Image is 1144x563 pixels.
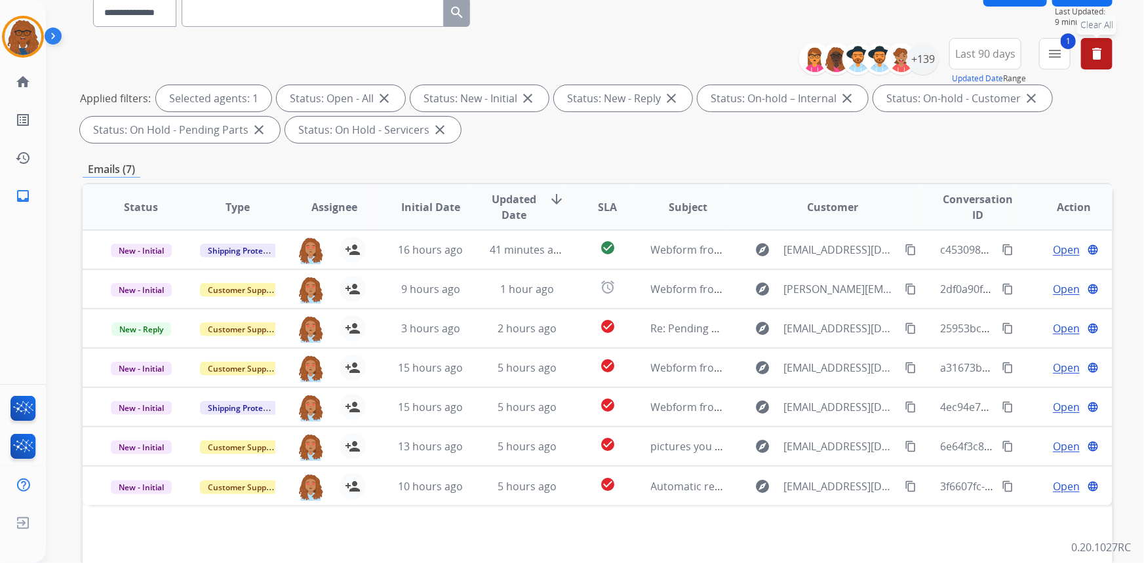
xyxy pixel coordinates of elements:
[784,399,898,415] span: [EMAIL_ADDRESS][DOMAIN_NAME]
[124,199,158,215] span: Status
[345,478,361,494] mat-icon: person_add
[784,478,898,494] span: [EMAIL_ADDRESS][DOMAIN_NAME]
[1055,17,1113,28] span: 9 minutes ago
[905,480,917,492] mat-icon: content_copy
[600,279,616,295] mat-icon: alarm
[401,199,460,215] span: Initial Date
[755,320,771,336] mat-icon: explore
[311,199,357,215] span: Assignee
[940,191,1015,223] span: Conversation ID
[1053,478,1080,494] span: Open
[1087,440,1099,452] mat-icon: language
[401,282,460,296] span: 9 hours ago
[940,243,1140,257] span: c4530982-8241-4d54-b5c0-dea21245232f
[345,320,361,336] mat-icon: person_add
[1087,322,1099,334] mat-icon: language
[298,355,324,382] img: agent-avatar
[940,360,1142,375] span: a31673b1-6ca1-4376-82c4-3a383ea8ab59
[200,440,285,454] span: Customer Support
[1016,184,1113,230] th: Action
[277,85,405,111] div: Status: Open - All
[600,240,616,256] mat-icon: check_circle
[111,244,172,258] span: New - Initial
[755,399,771,415] mat-icon: explore
[755,478,771,494] mat-icon: explore
[1087,401,1099,413] mat-icon: language
[345,438,361,454] mat-icon: person_add
[1002,322,1014,334] mat-icon: content_copy
[410,85,549,111] div: Status: New - Initial
[15,150,31,166] mat-icon: history
[940,282,1139,296] span: 2df0a90f-eb35-4720-ad47-1a08aa3018bc
[156,85,271,111] div: Selected agents: 1
[200,244,290,258] span: Shipping Protection
[669,199,707,215] span: Subject
[498,439,557,454] span: 5 hours ago
[1002,480,1014,492] mat-icon: content_copy
[111,283,172,297] span: New - Initial
[784,281,898,297] span: [PERSON_NAME][EMAIL_ADDRESS][PERSON_NAME][DOMAIN_NAME]
[15,74,31,90] mat-icon: home
[905,401,917,413] mat-icon: content_copy
[905,283,917,295] mat-icon: content_copy
[952,73,1003,84] button: Updated Date
[285,117,461,143] div: Status: On Hold - Servicers
[940,321,1139,336] span: 25953bce-ccdf-4825-8392-b9ee01aa9036
[1071,539,1131,555] p: 0.20.1027RC
[200,480,285,494] span: Customer Support
[345,360,361,376] mat-icon: person_add
[1053,242,1080,258] span: Open
[600,319,616,334] mat-icon: check_circle
[808,199,859,215] span: Customer
[784,320,898,336] span: [EMAIL_ADDRESS][DOMAIN_NAME]
[490,191,538,223] span: Updated Date
[1002,401,1014,413] mat-icon: content_copy
[498,321,557,336] span: 2 hours ago
[15,112,31,128] mat-icon: list_alt
[432,122,448,138] mat-icon: close
[1089,46,1105,62] mat-icon: delete
[600,437,616,452] mat-icon: check_circle
[376,90,392,106] mat-icon: close
[298,433,324,461] img: agent-avatar
[298,276,324,303] img: agent-avatar
[651,321,747,336] span: Re: Pending Photos
[111,440,172,454] span: New - Initial
[784,438,898,454] span: [EMAIL_ADDRESS][DOMAIN_NAME]
[345,281,361,297] mat-icon: person_add
[907,43,939,75] div: +139
[952,73,1026,84] span: Range
[651,439,760,454] span: pictures you requsted
[651,360,948,375] span: Webform from [EMAIL_ADDRESS][DOMAIN_NAME] on [DATE]
[1053,320,1080,336] span: Open
[226,199,250,215] span: Type
[401,321,460,336] span: 3 hours ago
[598,199,617,215] span: SLA
[1087,244,1099,256] mat-icon: language
[398,400,463,414] span: 15 hours ago
[1053,360,1080,376] span: Open
[1053,399,1080,415] span: Open
[554,85,692,111] div: Status: New - Reply
[111,480,172,494] span: New - Initial
[839,90,855,106] mat-icon: close
[1002,440,1014,452] mat-icon: content_copy
[298,315,324,343] img: agent-avatar
[83,161,140,178] p: Emails (7)
[1087,480,1099,492] mat-icon: language
[755,281,771,297] mat-icon: explore
[905,244,917,256] mat-icon: content_copy
[873,85,1052,111] div: Status: On-hold - Customer
[755,242,771,258] mat-icon: explore
[1023,90,1039,106] mat-icon: close
[955,51,1016,56] span: Last 90 days
[1087,283,1099,295] mat-icon: language
[905,440,917,452] mat-icon: content_copy
[398,439,463,454] span: 13 hours ago
[651,282,1111,296] span: Webform from [PERSON_NAME][EMAIL_ADDRESS][PERSON_NAME][DOMAIN_NAME] on [DATE]
[1002,362,1014,374] mat-icon: content_copy
[784,360,898,376] span: [EMAIL_ADDRESS][DOMAIN_NAME]
[1039,38,1071,69] button: 1
[755,360,771,376] mat-icon: explore
[298,473,324,501] img: agent-avatar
